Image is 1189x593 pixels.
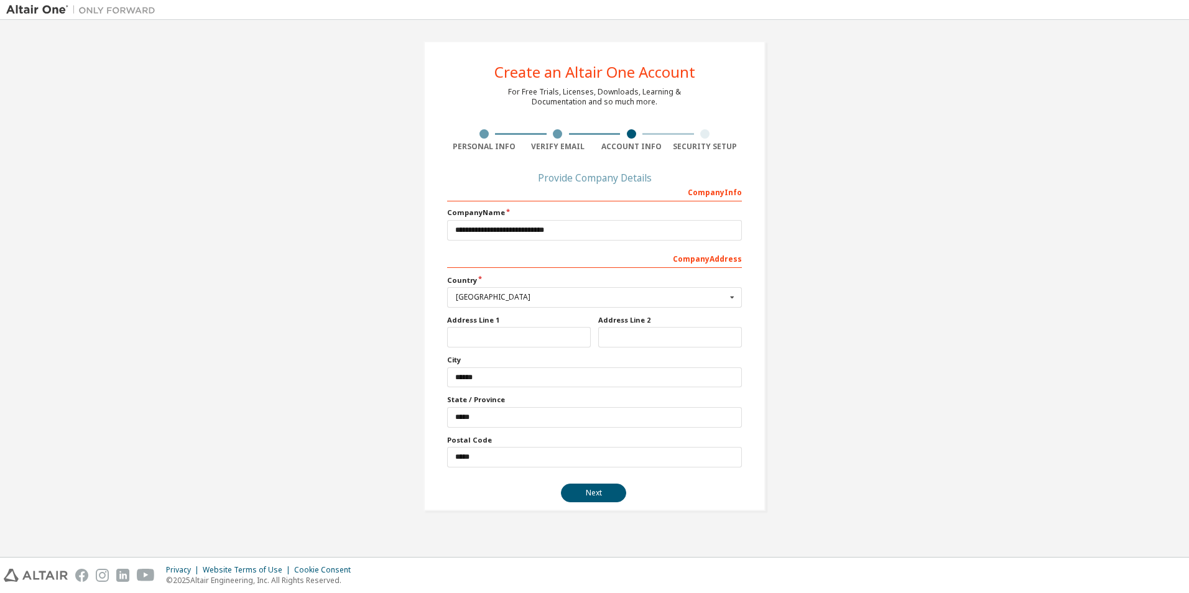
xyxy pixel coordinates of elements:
img: linkedin.svg [116,569,129,582]
label: City [447,355,742,365]
div: Create an Altair One Account [494,65,695,80]
div: Provide Company Details [447,174,742,182]
img: Altair One [6,4,162,16]
label: Company Name [447,208,742,218]
div: Company Address [447,248,742,268]
div: Personal Info [447,142,521,152]
img: youtube.svg [137,569,155,582]
div: Verify Email [521,142,595,152]
div: For Free Trials, Licenses, Downloads, Learning & Documentation and so much more. [508,87,681,107]
div: Company Info [447,182,742,201]
div: Cookie Consent [294,565,358,575]
img: altair_logo.svg [4,569,68,582]
label: Address Line 1 [447,315,591,325]
label: Postal Code [447,435,742,445]
label: State / Province [447,395,742,405]
div: Account Info [594,142,669,152]
div: [GEOGRAPHIC_DATA] [456,293,726,301]
img: instagram.svg [96,569,109,582]
p: © 2025 Altair Engineering, Inc. All Rights Reserved. [166,575,358,586]
button: Next [561,484,626,502]
label: Address Line 2 [598,315,742,325]
img: facebook.svg [75,569,88,582]
div: Security Setup [669,142,743,152]
label: Country [447,275,742,285]
div: Privacy [166,565,203,575]
div: Website Terms of Use [203,565,294,575]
